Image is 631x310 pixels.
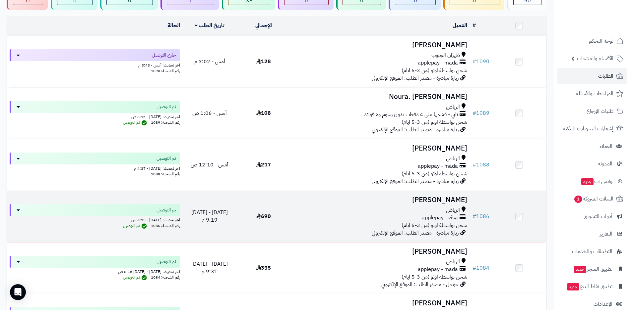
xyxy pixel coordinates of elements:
[473,58,476,66] span: #
[151,274,180,280] span: رقم الشحنة: 1084
[574,266,586,273] span: جديد
[402,273,467,281] span: شحن بواسطة اوتو (من 3-5 ايام)
[191,161,228,169] span: أمس - 12:10 ص
[557,121,627,137] a: إشعارات التحويلات البنكية
[10,61,180,68] div: اخر تحديث: أمس - 3:43 م
[473,22,476,29] a: #
[123,119,149,125] span: تم التوصيل
[473,109,476,117] span: #
[473,161,489,169] a: #1088
[557,103,627,119] a: طلبات الإرجاع
[157,207,176,213] span: تم التوصيل
[581,178,594,185] span: جديد
[576,89,613,98] span: المراجعات والأسئلة
[191,208,228,224] span: [DATE] - [DATE] 9:19 م
[566,282,612,291] span: تطبيق نقاط البيع
[293,248,467,255] h3: [PERSON_NAME]
[557,226,627,242] a: التقارير
[151,171,180,177] span: رقم الشحنة: 1088
[598,71,613,81] span: الطلبات
[563,124,613,133] span: إشعارات التحويلات البنكية
[557,33,627,49] a: لوحة التحكم
[473,212,489,220] a: #1086
[151,223,180,229] span: رقم الشحنة: 1086
[293,145,467,152] h3: [PERSON_NAME]
[473,264,489,272] a: #1084
[123,274,149,280] span: تم التوصيل
[10,113,180,120] div: اخر تحديث: [DATE] - 6:15 ص
[293,41,467,49] h3: [PERSON_NAME]
[418,162,458,170] span: applepay - mada
[557,68,627,84] a: الطلبات
[402,170,467,178] span: شحن بواسطة اوتو (من 3-5 ايام)
[10,164,180,171] div: اخر تحديث: [DATE] - 4:37 م
[587,107,613,116] span: طلبات الإرجاع
[123,223,149,229] span: تم التوصيل
[473,212,476,220] span: #
[402,66,467,74] span: شحن بواسطة اوتو (من 3-5 ايام)
[446,155,460,162] span: الرياض
[402,221,467,229] span: شحن بواسطة اوتو (من 3-5 ايام)
[473,161,476,169] span: #
[157,258,176,265] span: تم التوصيل
[293,93,467,101] h3: Noura. [PERSON_NAME]
[195,22,225,29] a: تاريخ الطلب
[372,126,459,134] span: زيارة مباشرة - مصدر الطلب: الموقع الإلكتروني
[191,260,228,276] span: [DATE] - [DATE] 9:31 م
[167,22,180,29] a: الحالة
[381,281,459,288] span: جوجل - مصدر الطلب: الموقع الإلكتروني
[256,264,271,272] span: 355
[256,161,271,169] span: 217
[586,18,625,32] img: logo-2.png
[418,266,458,273] span: applepay - mada
[255,22,272,29] a: الإجمالي
[372,177,459,185] span: زيارة مباشرة - مصدر الطلب: الموقع الإلكتروني
[422,214,458,222] span: applepay - visa
[577,54,613,63] span: الأقسام والمنتجات
[572,247,612,256] span: التطبيقات والخدمات
[372,74,459,82] span: زيارة مباشرة - مصدر الطلب: الموقع الإلكتروني
[364,111,458,118] span: تابي - قسّمها على 4 دفعات بدون رسوم ولا فوائد
[574,196,582,203] span: 1
[598,159,612,168] span: المدونة
[557,279,627,294] a: تطبيق نقاط البيعجديد
[557,173,627,189] a: وآتس آبجديد
[557,86,627,102] a: المراجعات والأسئلة
[584,212,612,221] span: أدوات التسويق
[151,68,180,74] span: رقم الشحنة: 1090
[10,268,180,275] div: اخر تحديث: [DATE] - [DATE] 6:15 ص
[599,142,612,151] span: العملاء
[152,52,176,59] span: جاري التوصيل
[157,104,176,110] span: تم التوصيل
[446,103,460,111] span: الرياض
[446,206,460,214] span: الرياض
[594,299,612,309] span: الإعدادات
[10,284,26,300] div: Open Intercom Messenger
[600,229,612,239] span: التقارير
[567,283,579,290] span: جديد
[557,208,627,224] a: أدوات التسويق
[557,156,627,172] a: المدونة
[157,155,176,162] span: تم التوصيل
[372,229,459,237] span: زيارة مباشرة - مصدر الطلب: الموقع الإلكتروني
[446,258,460,266] span: الرياض
[473,264,476,272] span: #
[293,196,467,204] h3: [PERSON_NAME]
[573,264,612,274] span: تطبيق المتجر
[473,109,489,117] a: #1089
[557,191,627,207] a: السلات المتروكة1
[418,59,458,67] span: applepay - mada
[402,118,467,126] span: شحن بواسطة اوتو (من 3-5 ايام)
[256,109,271,117] span: 108
[256,212,271,220] span: 690
[256,58,271,66] span: 128
[194,58,225,66] span: أمس - 3:02 م
[473,58,489,66] a: #1090
[192,109,227,117] span: أمس - 1:06 ص
[293,299,467,307] h3: [PERSON_NAME]
[557,261,627,277] a: تطبيق المتجرجديد
[589,36,613,46] span: لوحة التحكم
[574,194,613,203] span: السلات المتروكة
[557,244,627,259] a: التطبيقات والخدمات
[581,177,612,186] span: وآتس آب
